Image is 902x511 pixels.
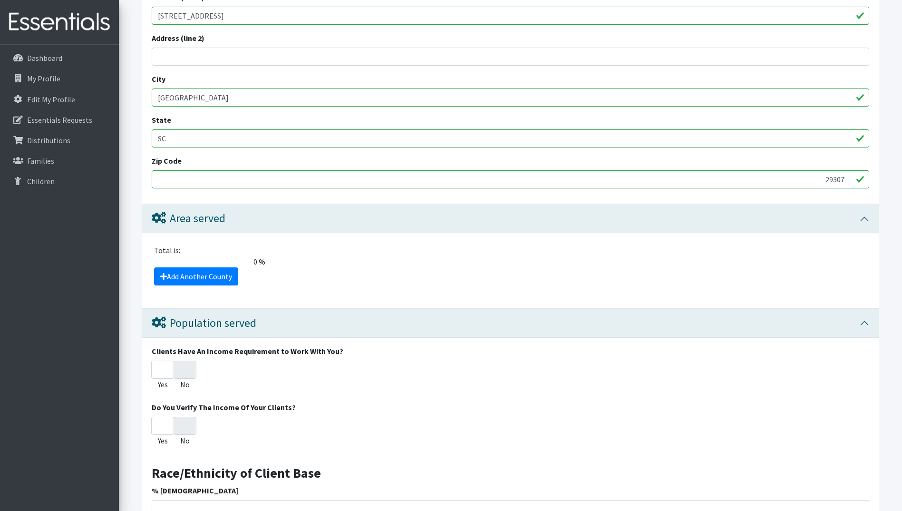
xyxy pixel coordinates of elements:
[152,32,204,44] label: Address (line 2)
[4,151,115,170] a: Families
[27,177,55,186] p: Children
[142,204,879,233] button: Area served
[152,345,343,357] label: Clients Have An Income Requirement to Work With You?
[152,402,296,413] label: Do You Verify The Income Of Your Clients?
[4,110,115,129] a: Essentials Requests
[152,464,321,482] strong: Race/Ethnicity of Client Base
[148,245,873,256] div: Total is:
[4,131,115,150] a: Distributions
[152,114,171,126] label: State
[27,156,54,166] p: Families
[27,74,60,83] p: My Profile
[148,256,269,267] span: 0 %
[180,379,190,390] label: No
[158,379,168,390] label: Yes
[142,309,879,338] button: Population served
[4,90,115,109] a: Edit My Profile
[27,53,62,63] p: Dashboard
[27,115,92,125] p: Essentials Requests
[152,485,238,496] label: % [DEMOGRAPHIC_DATA]
[27,136,70,145] p: Distributions
[152,212,225,226] div: Area served
[4,6,115,38] img: HumanEssentials
[4,172,115,191] a: Children
[158,435,168,446] label: Yes
[180,435,190,446] label: No
[152,73,165,85] label: City
[27,95,75,104] p: Edit My Profile
[4,49,115,68] a: Dashboard
[152,155,182,167] label: Zip Code
[4,69,115,88] a: My Profile
[154,267,238,285] a: Add Another County
[152,316,256,330] div: Population served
